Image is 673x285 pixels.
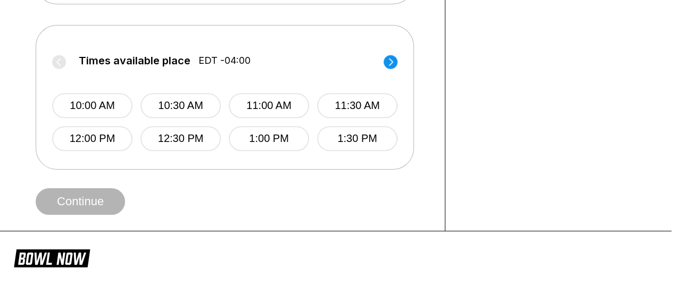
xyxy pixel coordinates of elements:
button: 12:00 PM [52,126,132,151]
span: Times available place [79,55,190,66]
button: 1:00 PM [229,126,309,151]
span: EDT -04:00 [198,55,251,66]
button: 11:00 AM [229,93,309,118]
button: 1:30 PM [317,126,397,151]
button: 11:30 AM [317,93,397,118]
button: 10:00 AM [52,93,132,118]
button: 12:30 PM [140,126,221,151]
button: 10:30 AM [140,93,221,118]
